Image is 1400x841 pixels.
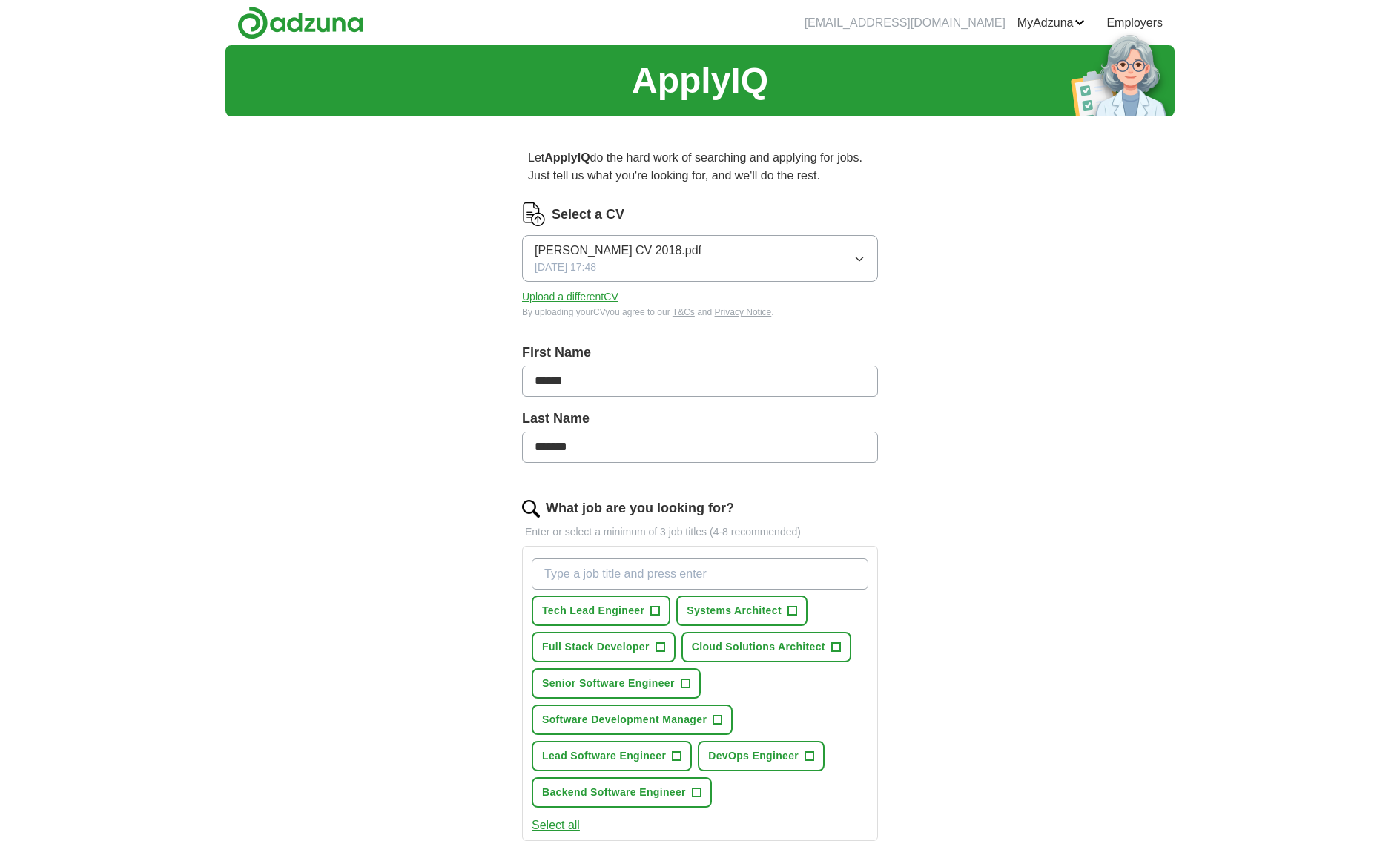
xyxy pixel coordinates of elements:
[532,632,676,662] button: Full Stack Developer
[522,343,878,363] label: First Name
[535,242,701,260] span: [PERSON_NAME] CV 2018.pdf
[542,712,707,728] span: Software Development Manager
[532,558,868,590] input: Type a job title and press enter
[805,14,1006,32] li: [EMAIL_ADDRESS][DOMAIN_NAME]
[632,54,768,108] h1: ApplyIQ
[535,260,596,275] span: [DATE] 17:48
[692,639,825,655] span: Cloud Solutions Architect
[542,603,644,619] span: Tech Lead Engineer
[542,785,686,800] span: Backend Software Engineer
[522,500,540,518] img: search.png
[532,817,580,834] button: Select all
[676,596,808,626] button: Systems Architect
[522,306,878,319] div: By uploading your CV you agree to our and .
[552,205,624,225] label: Select a CV
[532,596,670,626] button: Tech Lead Engineer
[708,748,799,764] span: DevOps Engineer
[532,668,701,699] button: Senior Software Engineer
[532,777,712,808] button: Backend Software Engineer
[237,6,363,39] img: Adzuna logo
[687,603,782,619] span: Systems Architect
[681,632,851,662] button: Cloud Solutions Architect
[546,498,734,518] label: What job are you looking for?
[715,307,772,317] a: Privacy Notice
[542,639,650,655] span: Full Stack Developer
[532,741,692,771] button: Lead Software Engineer
[522,143,878,191] p: Let do the hard work of searching and applying for jobs. Just tell us what you're looking for, an...
[522,289,618,305] button: Upload a differentCV
[698,741,825,771] button: DevOps Engineer
[1017,14,1086,32] a: MyAdzuna
[522,202,546,226] img: CV Icon
[542,748,666,764] span: Lead Software Engineer
[673,307,695,317] a: T&Cs
[532,705,733,735] button: Software Development Manager
[522,235,878,282] button: [PERSON_NAME] CV 2018.pdf[DATE] 17:48
[542,676,675,691] span: Senior Software Engineer
[522,524,878,540] p: Enter or select a minimum of 3 job titles (4-8 recommended)
[544,151,590,164] strong: ApplyIQ
[522,409,878,429] label: Last Name
[1106,14,1163,32] a: Employers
